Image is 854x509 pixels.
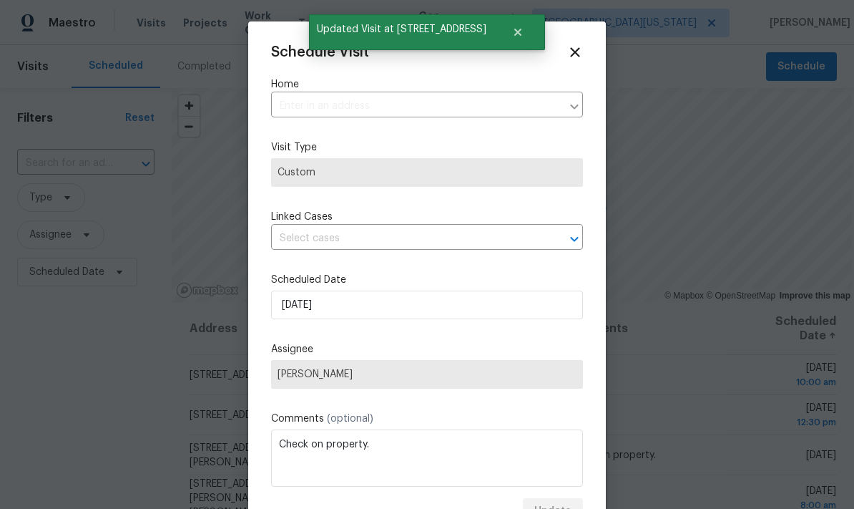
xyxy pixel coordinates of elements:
[271,77,583,92] label: Home
[271,228,543,250] input: Select cases
[271,45,369,59] span: Schedule Visit
[271,95,561,117] input: Enter in an address
[309,14,494,44] span: Updated Visit at [STREET_ADDRESS]
[271,210,333,224] span: Linked Cases
[327,414,373,424] span: (optional)
[271,140,583,155] label: Visit Type
[278,165,576,180] span: Custom
[271,273,583,287] label: Scheduled Date
[271,430,583,487] textarea: Check on property.
[494,18,541,47] button: Close
[271,412,583,426] label: Comments
[564,229,584,249] button: Open
[271,342,583,357] label: Assignee
[278,369,576,380] span: [PERSON_NAME]
[567,44,583,60] span: Close
[271,291,583,319] input: M/D/YYYY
